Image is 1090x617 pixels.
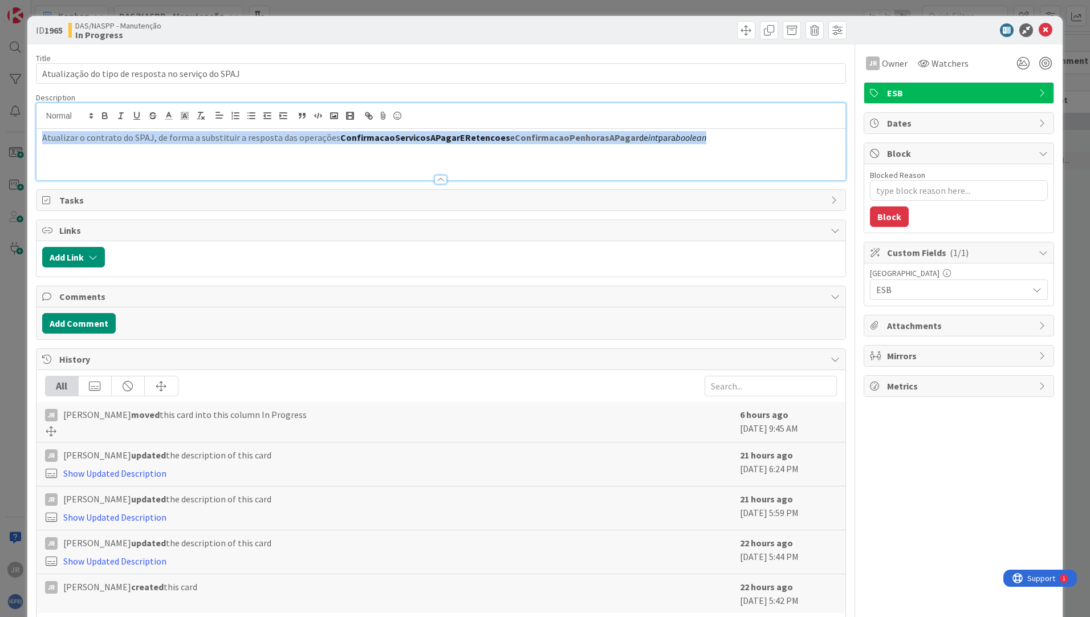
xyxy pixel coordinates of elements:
[740,408,837,436] div: [DATE] 9:45 AM
[515,132,639,143] strong: ConfirmacaoPenhorasAPagar
[740,448,837,480] div: [DATE] 6:24 PM
[882,56,908,70] span: Owner
[59,5,62,14] div: 1
[870,170,925,180] label: Blocked Reason
[131,493,166,505] b: updated
[131,581,164,592] b: created
[45,493,58,506] div: JR
[740,537,793,549] b: 22 hours ago
[676,132,706,143] em: boolean
[870,269,1048,277] div: [GEOGRAPHIC_DATA]
[740,581,793,592] b: 22 hours ago
[870,206,909,227] button: Block
[46,376,79,396] div: All
[950,247,969,258] span: ( 1/1 )
[705,376,837,396] input: Search...
[887,379,1033,393] span: Metrics
[740,409,788,420] b: 6 hours ago
[639,132,648,143] span: de
[42,131,840,144] p: Atualizar o contrato do SPAJ, de forma a substituir a resposta das operações
[740,449,793,461] b: 21 hours ago
[740,493,793,505] b: 21 hours ago
[510,132,515,143] span: e
[44,25,63,36] b: 1965
[45,537,58,550] div: JR
[887,147,1033,160] span: Block
[887,349,1033,363] span: Mirrors
[63,468,166,479] a: Show Updated Description
[59,352,825,366] span: History
[45,581,58,594] div: JR
[63,580,197,594] span: [PERSON_NAME] this card
[42,313,116,334] button: Add Comment
[887,116,1033,130] span: Dates
[866,56,880,70] div: JR
[63,408,307,421] span: [PERSON_NAME] this card into this column In Progress
[24,2,52,15] span: Support
[63,448,271,462] span: [PERSON_NAME] the description of this card
[63,536,271,550] span: [PERSON_NAME] the description of this card
[63,555,166,567] a: Show Updated Description
[59,193,825,207] span: Tasks
[932,56,969,70] span: Watchers
[59,224,825,237] span: Links
[75,30,161,39] b: In Progress
[740,492,837,524] div: [DATE] 5:59 PM
[63,492,271,506] span: [PERSON_NAME] the description of this card
[59,290,825,303] span: Comments
[36,92,75,103] span: Description
[131,537,166,549] b: updated
[887,86,1033,100] span: ESB
[648,132,658,143] em: int
[658,132,676,143] span: para
[75,21,161,30] span: DAS/NASPP - Manutenção
[36,63,846,84] input: type card name here...
[42,247,105,267] button: Add Link
[876,282,1022,298] span: ESB
[45,409,58,421] div: JR
[45,449,58,462] div: JR
[36,23,63,37] span: ID
[740,536,837,568] div: [DATE] 5:44 PM
[340,132,510,143] strong: ConfirmacaoServicosAPagarERetencoes
[36,53,51,63] label: Title
[63,512,166,523] a: Show Updated Description
[131,449,166,461] b: updated
[131,409,160,420] b: moved
[887,246,1033,259] span: Custom Fields
[887,319,1033,332] span: Attachments
[740,580,837,607] div: [DATE] 5:42 PM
